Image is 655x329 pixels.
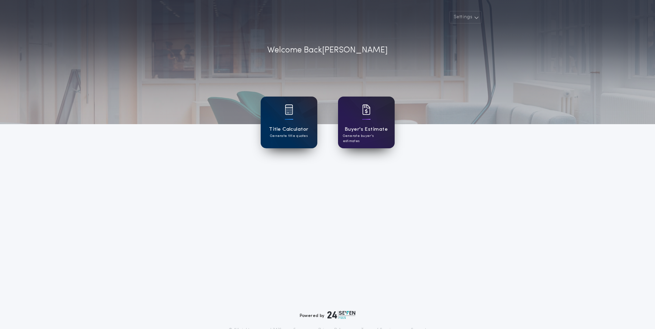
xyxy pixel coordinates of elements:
[345,126,388,133] h1: Buyer's Estimate
[267,44,388,57] p: Welcome Back [PERSON_NAME]
[261,97,317,148] a: card iconTitle CalculatorGenerate title quotes
[362,104,370,115] img: card icon
[327,311,356,319] img: logo
[285,104,293,115] img: card icon
[338,97,395,148] a: card iconBuyer's EstimateGenerate buyer's estimates
[300,311,356,319] div: Powered by
[270,133,308,139] p: Generate title quotes
[269,126,308,133] h1: Title Calculator
[449,11,482,23] button: Settings
[343,133,390,144] p: Generate buyer's estimates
